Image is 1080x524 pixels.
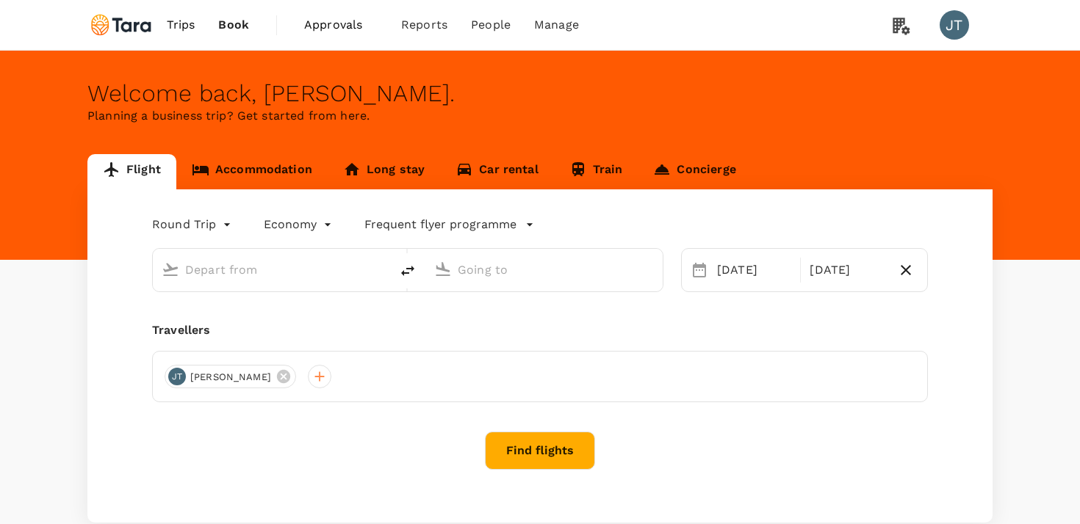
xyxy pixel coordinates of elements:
[87,80,993,107] div: Welcome back , [PERSON_NAME] .
[87,107,993,125] p: Planning a business trip? Get started from here.
[218,16,249,34] span: Book
[328,154,440,189] a: Long stay
[401,16,447,34] span: Reports
[264,213,335,236] div: Economy
[87,9,155,41] img: Tara Climate Ltd
[364,216,516,233] p: Frequent flyer programme
[390,253,425,288] button: delete
[485,432,595,470] button: Find flights
[534,16,579,34] span: Manage
[152,213,234,236] div: Round Trip
[652,268,655,271] button: Open
[185,258,359,281] input: Depart from
[87,154,176,189] a: Flight
[364,216,534,233] button: Frequent flyer programme
[440,154,554,189] a: Car rental
[638,154,751,189] a: Concierge
[176,154,328,189] a: Accommodation
[804,255,890,285] div: [DATE]
[304,16,378,34] span: Approvals
[152,321,928,339] div: Travellers
[554,154,638,189] a: Train
[380,268,383,271] button: Open
[181,370,280,385] span: [PERSON_NAME]
[168,368,186,385] div: JT
[165,365,296,388] div: JT[PERSON_NAME]
[471,16,511,34] span: People
[711,255,797,285] div: [DATE]
[458,258,632,281] input: Going to
[167,16,195,34] span: Trips
[940,10,969,40] div: JT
